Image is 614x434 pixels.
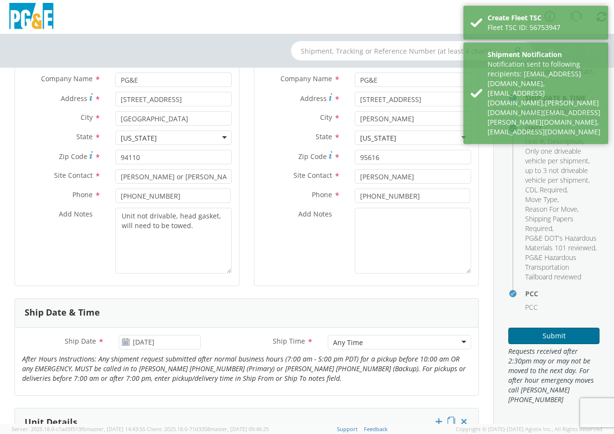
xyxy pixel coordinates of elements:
[525,204,577,214] span: Reason For Move
[210,425,269,433] span: master, [DATE] 09:46:25
[488,23,601,32] div: Fleet TSC ID: 56753947
[525,253,581,281] span: PG&E Hazardous Transportation Tailboard reviewed
[508,328,600,344] button: Submit
[291,41,532,60] input: Shipment, Tracking or Reference Number (at least 4 chars)
[25,308,100,318] h3: Ship Date & Time
[86,425,145,433] span: master, [DATE] 14:43:55
[337,425,358,433] a: Support
[525,204,579,214] li: ,
[525,303,538,312] span: PCC
[525,233,597,253] li: ,
[59,152,87,161] span: Zip Code
[121,133,157,143] div: [US_STATE]
[76,132,93,141] span: State
[525,195,558,204] span: Move Type
[59,209,93,218] span: Add Notes
[488,50,601,59] div: Shipment Notification
[333,338,363,347] div: Any Time
[41,74,93,83] span: Company Name
[147,425,269,433] span: Client: 2025.18.0-71d3358
[525,185,567,194] span: CDL Required
[525,146,597,185] li: ,
[280,74,332,83] span: Company Name
[61,94,87,103] span: Address
[320,113,332,122] span: City
[525,290,600,297] h4: PCC
[364,425,388,433] a: Feedback
[312,190,332,199] span: Phone
[273,336,305,346] span: Ship Time
[54,171,93,180] span: Site Contact
[12,425,145,433] span: Server: 2025.18.0-c7ad5f513fb
[525,146,590,185] span: Only one driveable vehicle per shipment, up to 3 not driveable vehicle per shipment
[525,195,559,204] li: ,
[72,190,93,199] span: Phone
[298,152,327,161] span: Zip Code
[293,171,332,180] span: Site Contact
[81,113,93,122] span: City
[298,209,332,218] span: Add Notes
[488,13,601,23] div: Create Fleet TSC
[22,354,466,383] i: After Hours Instructions: Any shipment request submitted after normal business hours (7:00 am - 5...
[488,59,601,137] div: Notification sent to following recipients: [EMAIL_ADDRESS][DOMAIN_NAME],[EMAIL_ADDRESS][DOMAIN_NA...
[525,185,568,195] li: ,
[525,233,597,252] span: PG&E DOT's Hazardous Materials 101 reviewed
[7,3,56,31] img: pge-logo-06675f144f4cfa6a6814.png
[360,133,396,143] div: [US_STATE]
[65,336,96,346] span: Ship Date
[525,214,597,233] li: ,
[316,132,332,141] span: State
[508,347,600,405] span: Requests received after 2:30pm may or may not be moved to the next day. For after hour emergency ...
[25,418,77,427] h3: Unit Details
[300,94,327,103] span: Address
[525,214,573,233] span: Shipping Papers Required
[456,425,602,433] span: Copyright © [DATE]-[DATE] Agistix Inc., All Rights Reserved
